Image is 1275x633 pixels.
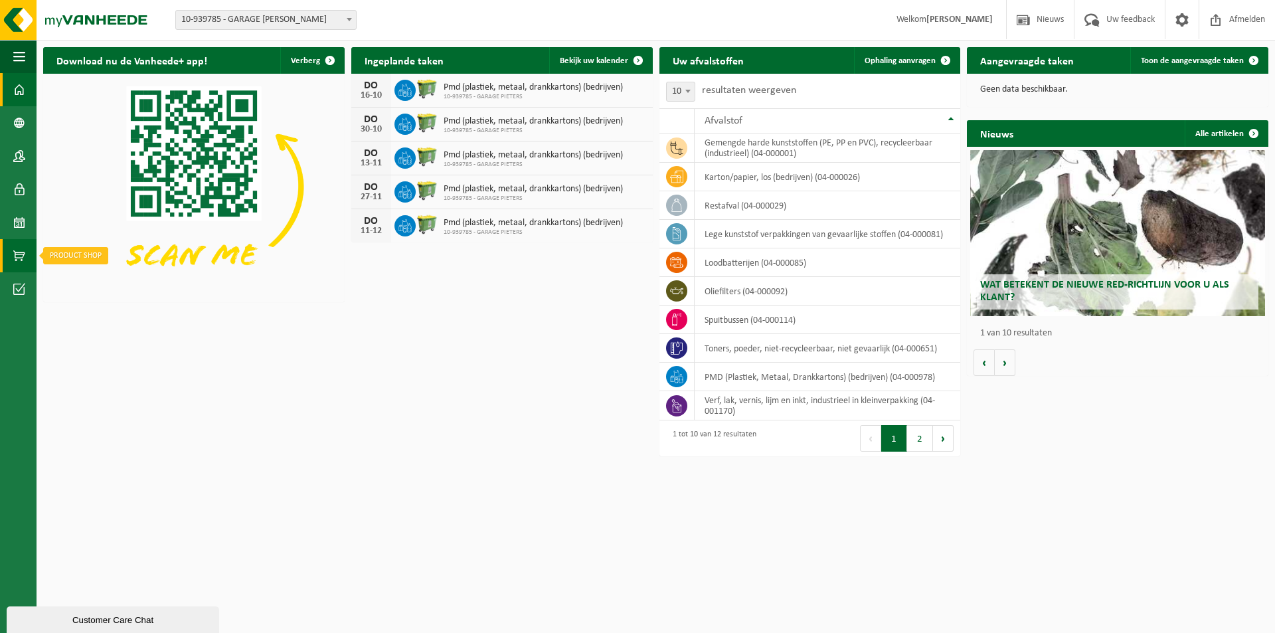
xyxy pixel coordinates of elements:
a: Ophaling aanvragen [854,47,959,74]
h2: Uw afvalstoffen [659,47,757,73]
div: DO [358,182,384,193]
div: 16-10 [358,91,384,100]
span: 10 [666,82,695,102]
span: Toon de aangevraagde taken [1141,56,1244,65]
label: resultaten weergeven [702,85,796,96]
td: spuitbussen (04-000114) [695,306,961,334]
div: DO [358,80,384,91]
button: Verberg [280,47,343,74]
img: WB-0660-HPE-GN-50 [416,213,438,236]
span: 10-939785 - GARAGE PIETERS [444,127,623,135]
span: 10-939785 - GARAGE PIETERS - STEKENE [175,10,357,30]
button: 2 [907,425,933,452]
span: 10-939785 - GARAGE PIETERS [444,195,623,203]
p: Geen data beschikbaar. [980,85,1255,94]
td: loodbatterijen (04-000085) [695,248,961,277]
div: DO [358,114,384,125]
span: Pmd (plastiek, metaal, drankkartons) (bedrijven) [444,184,623,195]
h2: Ingeplande taken [351,47,457,73]
span: 10 [667,82,695,101]
span: Wat betekent de nieuwe RED-richtlijn voor u als klant? [980,280,1229,303]
span: Pmd (plastiek, metaal, drankkartons) (bedrijven) [444,150,623,161]
a: Wat betekent de nieuwe RED-richtlijn voor u als klant? [970,150,1266,316]
div: 13-11 [358,159,384,168]
a: Bekijk uw kalender [549,47,651,74]
img: WB-0660-HPE-GN-50 [416,179,438,202]
button: Next [933,425,954,452]
button: Vorige [974,349,995,376]
img: WB-0660-HPE-GN-50 [416,112,438,134]
div: 27-11 [358,193,384,202]
p: 1 van 10 resultaten [980,329,1262,338]
h2: Download nu de Vanheede+ app! [43,47,220,73]
span: 10-939785 - GARAGE PIETERS [444,161,623,169]
span: Pmd (plastiek, metaal, drankkartons) (bedrijven) [444,218,623,228]
button: Volgende [995,349,1015,376]
span: Pmd (plastiek, metaal, drankkartons) (bedrijven) [444,116,623,127]
td: karton/papier, los (bedrijven) (04-000026) [695,163,961,191]
div: DO [358,148,384,159]
img: Download de VHEPlus App [43,74,345,300]
div: 1 tot 10 van 12 resultaten [666,424,756,453]
span: Bekijk uw kalender [560,56,628,65]
button: 1 [881,425,907,452]
div: 11-12 [358,226,384,236]
td: gemengde harde kunststoffen (PE, PP en PVC), recycleerbaar (industrieel) (04-000001) [695,134,961,163]
button: Previous [860,425,881,452]
strong: [PERSON_NAME] [926,15,993,25]
div: 30-10 [358,125,384,134]
a: Alle artikelen [1185,120,1267,147]
h2: Nieuws [967,120,1027,146]
td: restafval (04-000029) [695,191,961,220]
span: Verberg [291,56,320,65]
td: lege kunststof verpakkingen van gevaarlijke stoffen (04-000081) [695,220,961,248]
div: DO [358,216,384,226]
td: verf, lak, vernis, lijm en inkt, industrieel in kleinverpakking (04-001170) [695,391,961,420]
h2: Aangevraagde taken [967,47,1087,73]
td: PMD (Plastiek, Metaal, Drankkartons) (bedrijven) (04-000978) [695,363,961,391]
span: 10-939785 - GARAGE PIETERS [444,228,623,236]
span: Ophaling aanvragen [865,56,936,65]
span: Afvalstof [705,116,742,126]
span: 10-939785 - GARAGE PIETERS [444,93,623,101]
iframe: chat widget [7,604,222,633]
td: toners, poeder, niet-recycleerbaar, niet gevaarlijk (04-000651) [695,334,961,363]
span: Pmd (plastiek, metaal, drankkartons) (bedrijven) [444,82,623,93]
img: WB-0660-HPE-GN-50 [416,145,438,168]
td: oliefilters (04-000092) [695,277,961,306]
img: WB-0660-HPE-GN-50 [416,78,438,100]
a: Toon de aangevraagde taken [1130,47,1267,74]
span: 10-939785 - GARAGE PIETERS - STEKENE [176,11,356,29]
